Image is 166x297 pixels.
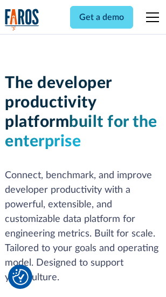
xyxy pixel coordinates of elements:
[12,269,29,285] img: Revisit consent button
[5,9,39,31] a: home
[5,114,157,150] span: built for the enterprise
[5,9,39,31] img: Logo of the analytics and reporting company Faros.
[140,4,161,30] div: menu
[12,269,29,285] button: Cookie Settings
[5,168,161,285] p: Connect, benchmark, and improve developer productivity with a powerful, extensible, and customiza...
[5,73,161,151] h1: The developer productivity platform
[70,6,133,29] a: Get a demo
